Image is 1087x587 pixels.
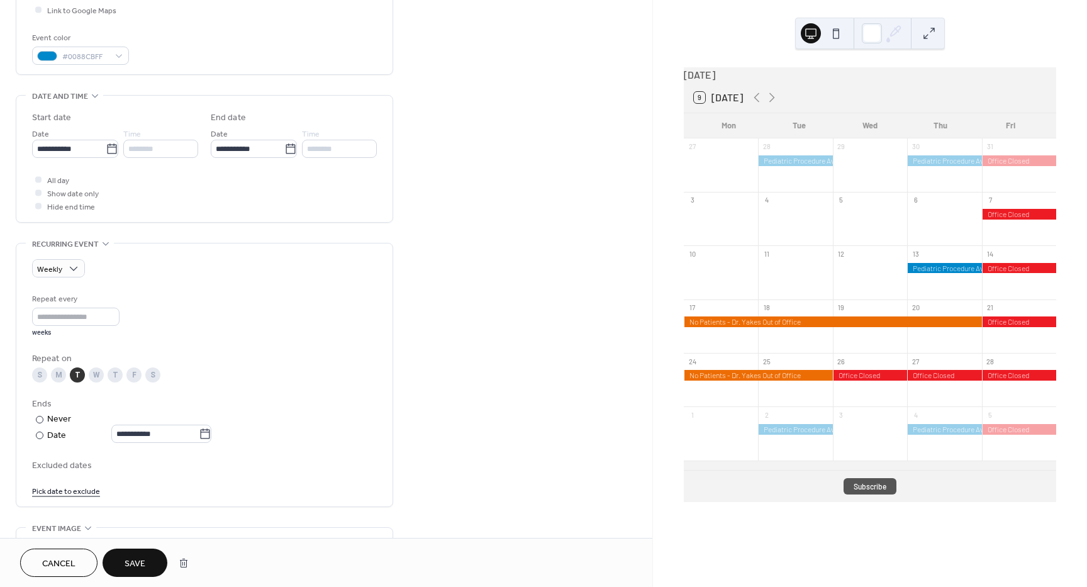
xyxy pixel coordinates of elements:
div: Office Closed [982,424,1056,435]
div: 7 [986,196,995,205]
div: Pediatric Procedure Availability [907,155,981,166]
div: Office Closed [907,370,981,381]
div: 13 [911,249,920,259]
div: 18 [762,303,771,313]
div: No Patients - Dr. Yakes Out of Office [684,370,833,381]
div: Ends [32,398,374,411]
div: Repeat every [32,293,117,306]
div: T [70,367,85,383]
div: No Patients - Dr. Yakes Out of Office [684,316,982,327]
span: Date [211,128,228,141]
div: weeks [32,328,120,337]
div: 21 [986,303,995,313]
button: Save [103,549,167,577]
div: Pediatric Procedure Availability [907,263,981,274]
div: 28 [986,357,995,366]
span: Cancel [42,557,75,571]
div: 27 [911,357,920,366]
div: 17 [688,303,697,313]
span: Pick date to exclude [32,485,100,498]
div: Office Closed [982,155,1056,166]
div: Start date [32,111,71,125]
div: 26 [837,357,846,366]
div: 5 [986,410,995,420]
div: F [126,367,142,383]
div: 6 [911,196,920,205]
div: 3 [837,410,846,420]
div: 1 [688,410,697,420]
div: 30 [911,142,920,152]
span: Weekly [37,262,62,277]
div: 4 [911,410,920,420]
div: Never [47,413,72,426]
div: M [51,367,66,383]
span: All day [47,174,69,187]
div: S [145,367,160,383]
div: 5 [837,196,846,205]
span: Time [123,128,141,141]
div: 3 [688,196,697,205]
span: Hide end time [47,201,95,214]
span: Recurring event [32,238,99,251]
span: Link to Google Maps [47,4,116,18]
span: Excluded dates [32,459,377,472]
div: 11 [762,249,771,259]
div: Office Closed [982,209,1056,220]
button: Cancel [20,549,98,577]
div: W [89,367,104,383]
div: 29 [837,142,846,152]
div: 27 [688,142,697,152]
span: Date [32,128,49,141]
div: Office Closed [833,370,907,381]
div: Mon [694,113,764,138]
div: Pediatric Procedure Availability [758,155,832,166]
span: #0088CBFF [62,50,109,64]
span: Save [125,557,145,571]
div: 19 [837,303,846,313]
span: Date and time [32,90,88,103]
div: Office Closed [982,370,1056,381]
div: S [32,367,47,383]
button: Subscribe [844,478,896,495]
div: 10 [688,249,697,259]
div: [DATE] [684,67,1056,82]
div: Thu [905,113,976,138]
div: 20 [911,303,920,313]
div: 25 [762,357,771,366]
div: Office Closed [982,316,1056,327]
div: T [108,367,123,383]
button: 9[DATE] [689,89,747,106]
div: Wed [835,113,905,138]
div: 28 [762,142,771,152]
div: 24 [688,357,697,366]
span: Event image [32,522,81,535]
div: Office Closed [982,263,1056,274]
div: Event color [32,31,126,45]
div: Fri [976,113,1046,138]
div: 31 [986,142,995,152]
div: 4 [762,196,771,205]
div: 14 [986,249,995,259]
div: Pediatric Procedure Availability [907,424,981,435]
div: 2 [762,410,771,420]
div: Tue [764,113,835,138]
div: 12 [837,249,846,259]
div: Date [47,428,211,443]
div: Repeat on [32,352,374,366]
div: End date [211,111,246,125]
div: Pediatric Procedure Availability [758,424,832,435]
span: Time [302,128,320,141]
span: Show date only [47,187,99,201]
